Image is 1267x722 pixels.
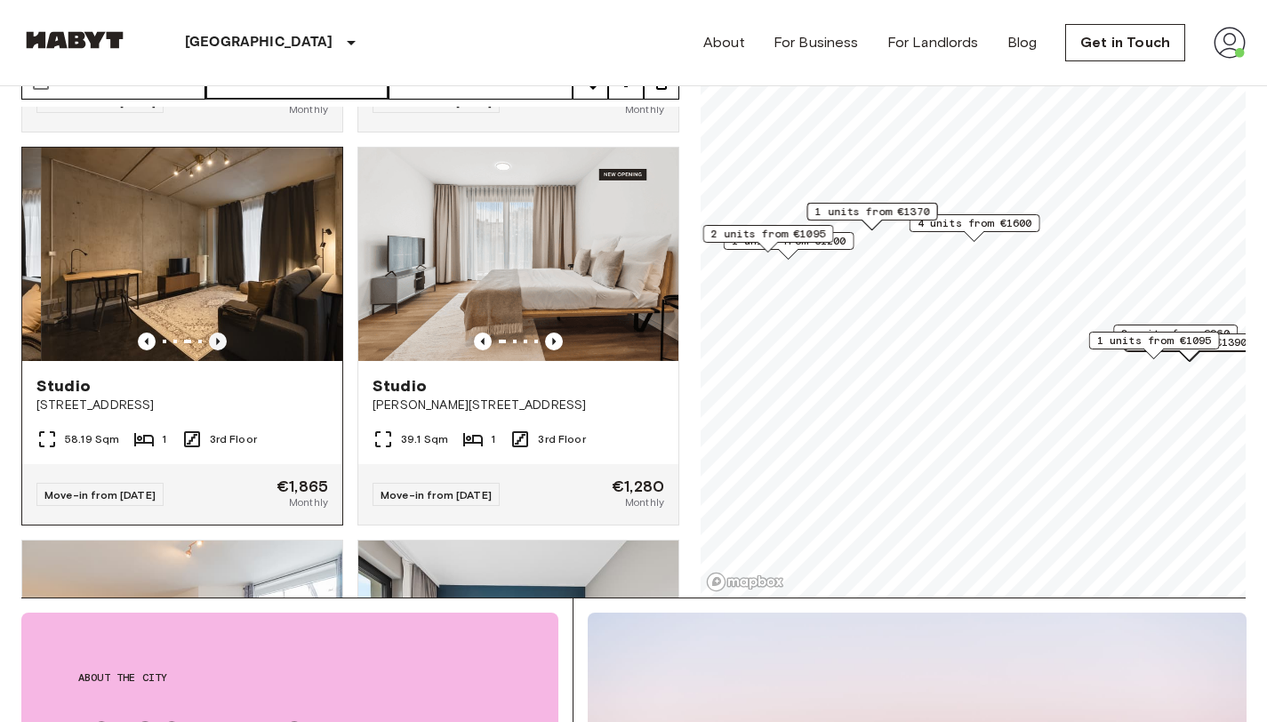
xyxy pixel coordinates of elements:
span: 39.1 Sqm [401,431,448,447]
span: 1 units from €1095 [1097,333,1212,349]
img: avatar [1214,27,1246,59]
button: Previous image [138,333,156,350]
span: €1,280 [612,478,664,494]
span: Move-in from [DATE] [381,488,492,501]
span: Monthly [289,101,328,117]
span: Monthly [625,494,664,510]
a: Marketing picture of unit DE-01-492-301-001Previous imagePrevious imageStudio[PERSON_NAME][STREET... [357,147,679,525]
span: 3rd Floor [210,431,257,447]
span: About the city [78,670,501,686]
img: Habyt [21,31,128,49]
button: Previous image [474,333,492,350]
img: Marketing picture of unit DE-01-492-301-001 [358,148,678,361]
a: For Landlords [887,32,979,53]
span: 58.19 Sqm [65,431,119,447]
img: Marketing picture of unit DE-01-049-013-01H [41,148,361,361]
span: Studio [373,375,427,397]
p: [GEOGRAPHIC_DATA] [185,32,333,53]
span: 2 units from €1095 [711,226,826,242]
span: Monthly [289,494,328,510]
span: €1,865 [277,478,328,494]
span: Move-in from [DATE] [44,488,156,501]
span: 1 [491,431,495,447]
div: Map marker [1089,332,1220,359]
button: Previous image [209,333,227,350]
span: 3rd Floor [538,431,585,447]
a: Previous imagePrevious imageStudio[STREET_ADDRESS]58.19 Sqm13rd FloorMove-in from [DATE]€1,865Mon... [21,147,343,525]
button: Previous image [545,333,563,350]
span: 4 units from €1600 [918,215,1032,231]
div: Map marker [1113,325,1238,352]
div: Map marker [910,214,1040,242]
a: Blog [1007,32,1038,53]
span: 1 units from €1370 [815,204,930,220]
div: Map marker [724,232,854,260]
a: Get in Touch [1065,24,1185,61]
span: 1 units from €1200 [732,233,846,249]
div: Map marker [807,203,938,230]
a: For Business [774,32,859,53]
a: Mapbox logo [706,572,784,592]
a: About [703,32,745,53]
span: Monthly [625,101,664,117]
span: [PERSON_NAME][STREET_ADDRESS] [373,397,664,414]
span: 3 units from €960 [1121,325,1230,341]
span: [STREET_ADDRESS] [36,397,328,414]
span: Studio [36,375,91,397]
div: Map marker [703,225,834,253]
span: 1 [162,431,166,447]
